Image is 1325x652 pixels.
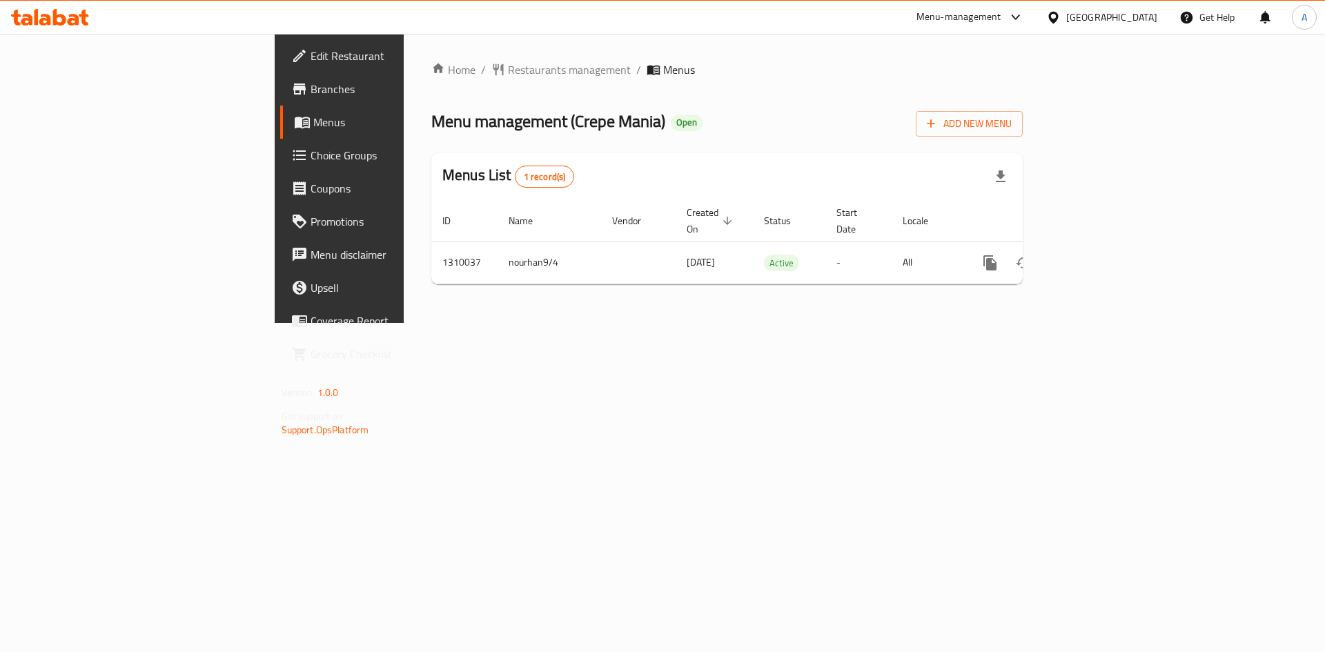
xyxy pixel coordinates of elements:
[509,213,551,229] span: Name
[280,106,496,139] a: Menus
[892,241,963,284] td: All
[442,165,574,188] h2: Menus List
[311,279,485,296] span: Upsell
[280,139,496,172] a: Choice Groups
[280,39,496,72] a: Edit Restaurant
[984,160,1017,193] div: Export file
[515,166,575,188] div: Total records count
[311,246,485,263] span: Menu disclaimer
[498,241,601,284] td: nourhan9/4
[431,200,1117,284] table: enhanced table
[764,213,809,229] span: Status
[663,61,695,78] span: Menus
[687,253,715,271] span: [DATE]
[280,304,496,337] a: Coverage Report
[974,246,1007,279] button: more
[311,346,485,362] span: Grocery Checklist
[1066,10,1157,25] div: [GEOGRAPHIC_DATA]
[491,61,631,78] a: Restaurants management
[1302,10,1307,25] span: A
[836,204,875,237] span: Start Date
[311,180,485,197] span: Coupons
[280,72,496,106] a: Branches
[927,115,1012,132] span: Add New Menu
[280,238,496,271] a: Menu disclaimer
[612,213,659,229] span: Vendor
[282,384,315,402] span: Version:
[317,384,339,402] span: 1.0.0
[442,213,469,229] span: ID
[280,271,496,304] a: Upsell
[311,213,485,230] span: Promotions
[671,115,703,131] div: Open
[280,172,496,205] a: Coupons
[282,421,369,439] a: Support.OpsPlatform
[916,111,1023,137] button: Add New Menu
[764,255,799,271] span: Active
[671,117,703,128] span: Open
[311,81,485,97] span: Branches
[311,313,485,329] span: Coverage Report
[1007,246,1040,279] button: Change Status
[916,9,1001,26] div: Menu-management
[431,106,665,137] span: Menu management ( Crepe Mania )
[282,407,345,425] span: Get support on:
[280,337,496,371] a: Grocery Checklist
[825,241,892,284] td: -
[636,61,641,78] li: /
[313,114,485,130] span: Menus
[516,170,574,184] span: 1 record(s)
[280,205,496,238] a: Promotions
[311,48,485,64] span: Edit Restaurant
[687,204,736,237] span: Created On
[903,213,946,229] span: Locale
[311,147,485,164] span: Choice Groups
[431,61,1023,78] nav: breadcrumb
[963,200,1117,242] th: Actions
[508,61,631,78] span: Restaurants management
